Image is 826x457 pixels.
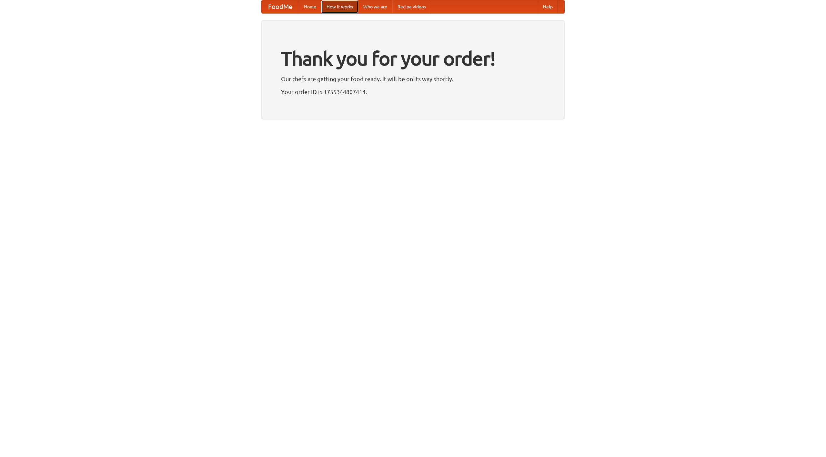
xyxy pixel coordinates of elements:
[281,43,545,74] h1: Thank you for your order!
[281,87,545,97] p: Your order ID is 1755344807414.
[392,0,431,13] a: Recipe videos
[321,0,358,13] a: How it works
[538,0,558,13] a: Help
[358,0,392,13] a: Who we are
[299,0,321,13] a: Home
[262,0,299,13] a: FoodMe
[281,74,545,84] p: Our chefs are getting your food ready. It will be on its way shortly.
